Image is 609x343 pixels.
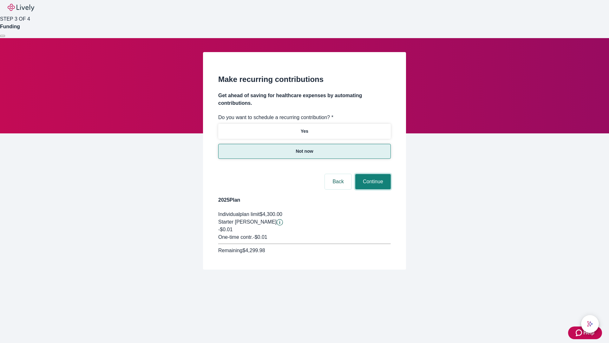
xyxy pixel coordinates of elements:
svg: Lively AI Assistant [587,321,593,327]
svg: Zendesk support icon [576,329,583,337]
span: Starter [PERSON_NAME] [218,219,277,225]
button: Continue [355,174,391,189]
span: Help [583,329,594,337]
span: - $0.01 [253,234,267,240]
span: -$0.01 [218,227,232,232]
p: Not now [296,148,313,155]
button: Not now [218,144,391,159]
button: chat [581,315,599,333]
p: Yes [301,128,308,135]
button: Zendesk support iconHelp [568,326,602,339]
img: Lively [8,4,34,11]
h4: Get ahead of saving for healthcare expenses by automating contributions. [218,92,391,107]
button: Back [325,174,351,189]
span: Remaining [218,248,242,253]
span: $4,299.98 [242,248,265,253]
h4: 2025 Plan [218,196,391,204]
h2: Make recurring contributions [218,74,391,85]
label: Do you want to schedule a recurring contribution? * [218,114,333,121]
span: One-time contr. [218,234,253,240]
span: $4,300.00 [260,212,282,217]
button: Lively will contribute $0.01 to establish your account [277,219,283,225]
svg: Starter penny details [277,219,283,225]
span: Individual plan limit [218,212,260,217]
button: Yes [218,124,391,139]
